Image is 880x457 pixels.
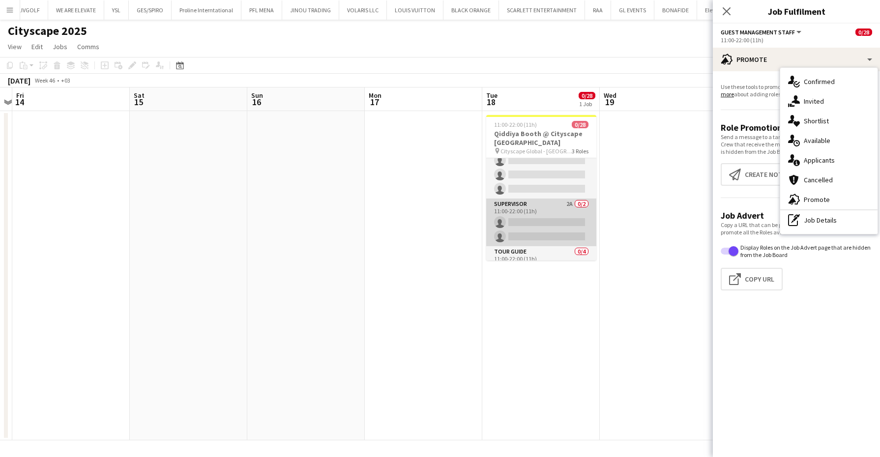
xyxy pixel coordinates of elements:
div: 11:00-22:00 (11h) [721,36,872,44]
button: VOLARIS LLC [339,0,387,20]
h3: Qiddiya Booth @ Cityscape [GEOGRAPHIC_DATA] [486,129,596,147]
span: 19 [602,96,616,108]
span: 3 Roles [572,147,588,155]
button: BLACK ORANGE [443,0,499,20]
button: Copy Url [721,268,783,290]
button: Create notification [721,163,821,186]
span: Sat [134,91,145,100]
button: LOUIS VUITTON [387,0,443,20]
span: View [8,42,22,51]
span: Cityscape Global - [GEOGRAPHIC_DATA] [500,147,572,155]
span: Cancelled [804,175,833,184]
a: Edit [28,40,47,53]
span: Fri [16,91,24,100]
span: Wed [604,91,616,100]
button: GES/SPIRO [129,0,172,20]
span: 11:00-22:00 (11h) [494,121,537,128]
button: RAA [585,0,611,20]
div: +03 [61,77,70,84]
button: WE ARE ELEVATE [48,0,104,20]
app-job-card: 11:00-22:00 (11h)0/28Qiddiya Booth @ Cityscape [GEOGRAPHIC_DATA] Cityscape Global - [GEOGRAPHIC_D... [486,115,596,260]
app-card-role: Supervisor2A0/211:00-22:00 (11h) [486,199,596,246]
div: Job Details [780,210,878,230]
label: Display Roles on the Job Advert page that are hidden from the Job Board [738,244,872,258]
div: [DATE] [8,76,30,86]
button: PFL MENA [241,0,282,20]
span: 0/28 [572,121,588,128]
span: Comms [77,42,99,51]
div: Promote [713,48,880,71]
h1: Cityscape 2025 [8,24,87,38]
a: View [4,40,26,53]
span: Week 46 [32,77,57,84]
span: Invited [804,97,824,106]
button: Elevated XP - Tural [697,0,760,20]
span: Guest Management Staff [721,29,795,36]
button: SCARLETT ENTERTAINMENT [499,0,585,20]
span: Promote [804,195,830,204]
a: Jobs [49,40,71,53]
span: 16 [250,96,263,108]
button: BONAFIDE [654,0,697,20]
p: Send a message to a targeted group of Crew about a Role. Crew that receive the message can apply ... [721,133,872,155]
span: Available [804,136,830,145]
span: Mon [369,91,381,100]
span: Applicants [804,156,835,165]
button: JINOU TRADING [282,0,339,20]
div: 1 Job [579,100,595,108]
button: Proline Interntational [172,0,241,20]
span: Jobs [53,42,67,51]
span: 18 [485,96,498,108]
h3: Role Promotion [721,122,872,133]
p: Copy a URL that can be pasted into other channels to promote all the Roles available on this Job. [721,221,872,236]
button: YSL [104,0,129,20]
span: Confirmed [804,77,835,86]
span: Shortlist [804,116,829,125]
h3: Job Fulfilment [713,5,880,18]
span: Edit [31,42,43,51]
span: 0/28 [579,92,595,99]
a: Comms [73,40,103,53]
span: 14 [15,96,24,108]
span: 15 [132,96,145,108]
app-card-role: Tour Guide0/411:00-22:00 (11h) [486,246,596,322]
a: Learn more [721,83,848,98]
span: Sun [251,91,263,100]
button: Guest Management Staff [721,29,803,36]
h3: Job Advert [721,210,872,221]
span: 0/28 [855,29,872,36]
p: Use these tools to promote your Roles to Crew. about adding roles. [721,83,872,98]
span: Tue [486,91,498,100]
span: 17 [367,96,381,108]
button: GL EVENTS [611,0,654,20]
